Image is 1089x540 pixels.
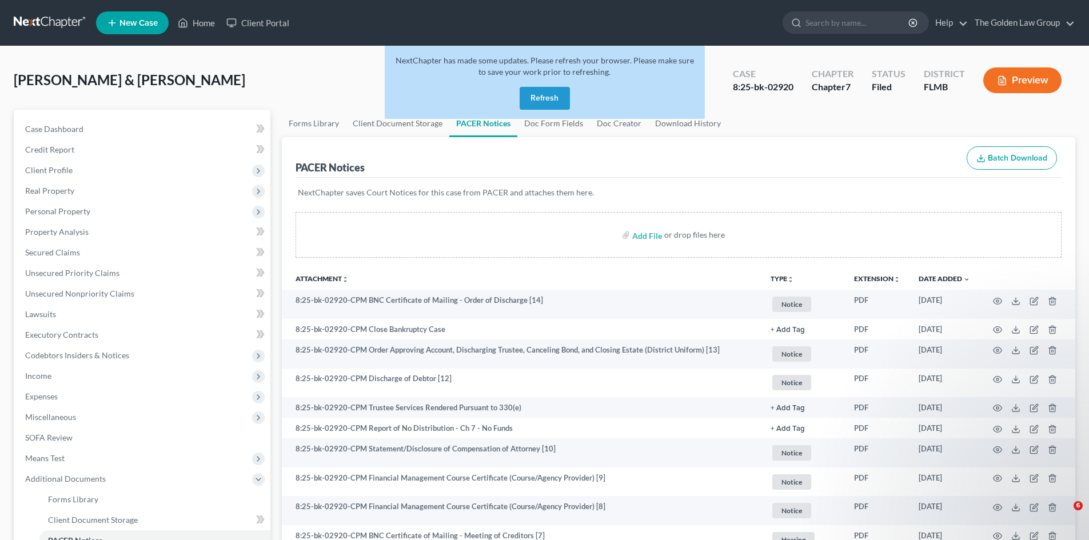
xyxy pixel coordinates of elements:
[983,67,1062,93] button: Preview
[25,165,73,175] span: Client Profile
[25,309,56,319] span: Lawsuits
[771,324,836,335] a: + Add Tag
[772,375,811,390] span: Notice
[845,467,910,497] td: PDF
[919,274,970,283] a: Date Added expand_more
[910,319,979,339] td: [DATE]
[39,489,270,510] a: Forms Library
[25,350,129,360] span: Codebtors Insiders & Notices
[845,438,910,467] td: PDF
[845,319,910,339] td: PDF
[282,319,761,339] td: 8:25-bk-02920-CPM Close Bankruptcy Case
[119,19,158,27] span: New Case
[967,146,1057,170] button: Batch Download
[14,71,245,88] span: [PERSON_NAME] & [PERSON_NAME]
[396,55,694,77] span: NextChapter has made some updates. Please refresh your browser. Please make sure to save your wor...
[872,81,905,94] div: Filed
[771,326,805,334] button: + Add Tag
[282,418,761,438] td: 8:25-bk-02920-CPM Report of No Distribution - Ch 7 - No Funds
[787,276,794,283] i: unfold_more
[25,330,98,339] span: Executory Contracts
[845,339,910,369] td: PDF
[664,229,725,241] div: or drop files here
[25,227,89,237] span: Property Analysis
[48,515,138,525] span: Client Document Storage
[25,268,119,278] span: Unsecured Priority Claims
[282,397,761,418] td: 8:25-bk-02920-CPM Trustee Services Rendered Pursuant to 330(e)
[771,405,805,412] button: + Add Tag
[25,453,65,463] span: Means Test
[910,496,979,525] td: [DATE]
[924,67,965,81] div: District
[48,494,98,504] span: Forms Library
[25,247,80,257] span: Secured Claims
[845,397,910,418] td: PDF
[845,81,851,92] span: 7
[771,345,836,363] a: Notice
[930,13,968,33] a: Help
[805,12,910,33] input: Search by name...
[733,81,793,94] div: 8:25-bk-02920
[298,187,1059,198] p: NextChapter saves Court Notices for this case from PACER and attaches them here.
[893,276,900,283] i: unfold_more
[16,119,270,139] a: Case Dashboard
[282,369,761,398] td: 8:25-bk-02920-CPM Discharge of Debtor [12]
[282,438,761,467] td: 8:25-bk-02920-CPM Statement/Disclosure of Compensation of Attorney [10]
[25,412,76,422] span: Miscellaneous
[296,161,365,174] div: PACER Notices
[25,371,51,381] span: Income
[282,339,761,369] td: 8:25-bk-02920-CPM Order Approving Account, Discharging Trustee, Canceling Bond, and Closing Estat...
[963,276,970,283] i: expand_more
[924,81,965,94] div: FLMB
[845,418,910,438] td: PDF
[812,67,853,81] div: Chapter
[520,87,570,110] button: Refresh
[854,274,900,283] a: Extensionunfold_more
[25,186,74,195] span: Real Property
[16,427,270,448] a: SOFA Review
[16,242,270,263] a: Secured Claims
[1074,501,1083,510] span: 6
[771,402,836,413] a: + Add Tag
[771,423,836,434] a: + Add Tag
[25,206,90,216] span: Personal Property
[771,473,836,491] a: Notice
[16,304,270,325] a: Lawsuits
[845,369,910,398] td: PDF
[25,474,106,483] span: Additional Documents
[988,153,1047,163] span: Batch Download
[282,496,761,525] td: 8:25-bk-02920-CPM Financial Management Course Certificate (Course/Agency Provider) [8]
[969,13,1075,33] a: The Golden Law Group
[172,13,221,33] a: Home
[25,124,83,134] span: Case Dashboard
[282,467,761,497] td: 8:25-bk-02920-CPM Financial Management Course Certificate (Course/Agency Provider) [9]
[771,373,836,392] a: Notice
[282,290,761,319] td: 8:25-bk-02920-CPM BNC Certificate of Mailing - Order of Discharge [14]
[25,289,134,298] span: Unsecured Nonpriority Claims
[771,443,836,462] a: Notice
[1050,501,1078,529] iframe: Intercom live chat
[25,433,73,442] span: SOFA Review
[342,276,349,283] i: unfold_more
[771,295,836,314] a: Notice
[16,263,270,283] a: Unsecured Priority Claims
[772,445,811,461] span: Notice
[845,290,910,319] td: PDF
[16,283,270,304] a: Unsecured Nonpriority Claims
[25,145,74,154] span: Credit Report
[910,290,979,319] td: [DATE]
[872,67,905,81] div: Status
[772,297,811,312] span: Notice
[771,501,836,520] a: Notice
[25,391,58,401] span: Expenses
[16,325,270,345] a: Executory Contracts
[845,496,910,525] td: PDF
[346,110,449,137] a: Client Document Storage
[771,275,794,283] button: TYPEunfold_more
[296,274,349,283] a: Attachmentunfold_more
[39,510,270,530] a: Client Document Storage
[16,139,270,160] a: Credit Report
[772,346,811,362] span: Notice
[282,110,346,137] a: Forms Library
[733,67,793,81] div: Case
